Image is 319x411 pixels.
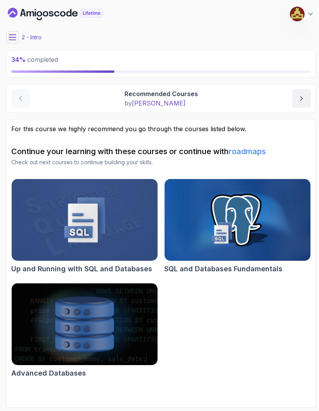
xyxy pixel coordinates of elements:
a: Advanced Databases cardAdvanced Databases [11,283,158,379]
span: [PERSON_NAME] [132,99,186,107]
h2: Continue your learning with these courses or continue with [11,146,311,157]
button: user profile image [289,6,314,22]
img: SQL and Databases Fundamentals card [165,179,310,261]
span: 34 % [11,56,26,63]
p: by [124,98,198,108]
p: Recommended Courses [124,89,198,98]
a: Dashboard [8,8,121,20]
img: Advanced Databases card [12,283,158,365]
img: Up and Running with SQL and Databases card [12,179,158,261]
h2: Up and Running with SQL and Databases [11,263,152,274]
h2: Advanced Databases [11,368,86,379]
button: next content [292,89,311,108]
p: 2 - Intro [22,33,42,41]
p: Check out next courses to continue building your skills. [11,158,311,166]
a: Up and Running with SQL and Databases cardUp and Running with SQL and Databases [11,179,158,274]
button: previous content [11,89,30,108]
p: For this course we highly recommend you go through the courses listed below. [11,124,311,133]
span: completed [11,56,58,63]
h2: SQL and Databases Fundamentals [164,263,282,274]
img: user profile image [290,7,305,21]
a: roadmaps [229,147,266,156]
a: SQL and Databases Fundamentals cardSQL and Databases Fundamentals [164,179,311,274]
